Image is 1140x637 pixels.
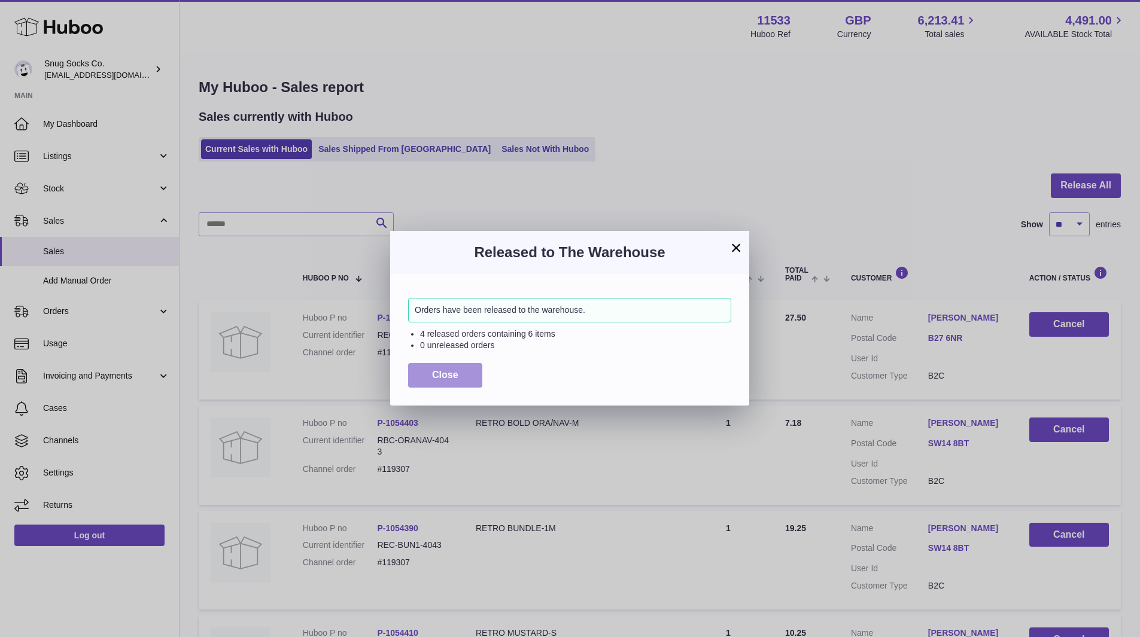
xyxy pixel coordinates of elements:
[408,298,731,322] div: Orders have been released to the warehouse.
[420,340,731,351] li: 0 unreleased orders
[432,370,458,380] span: Close
[408,363,482,388] button: Close
[729,240,743,255] button: ×
[408,243,731,262] h3: Released to The Warehouse
[420,328,731,340] li: 4 released orders containing 6 items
